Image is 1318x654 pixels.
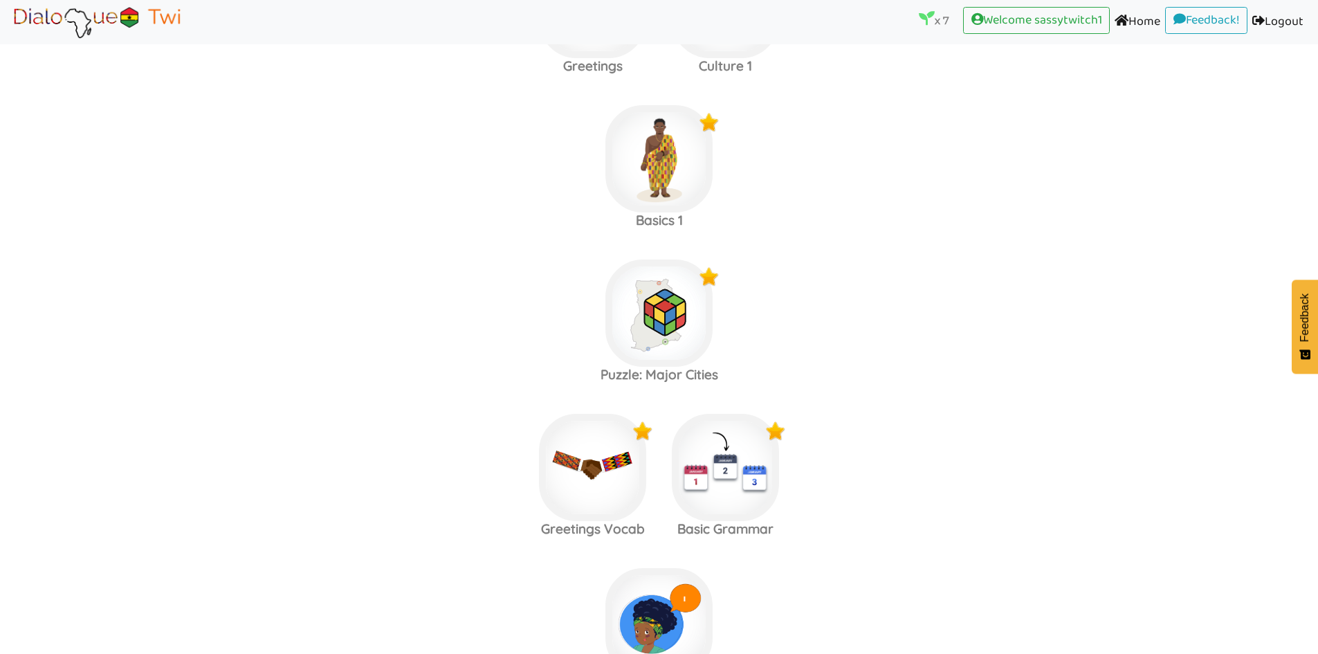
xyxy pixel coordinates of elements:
img: r5+QtVXYuttHLoUAAAAABJRU5ErkJggg== [699,575,720,596]
img: ghana-cities-rubiks-dgray3.8c345a13.png [605,260,713,367]
h3: Greetings Vocab [527,521,659,537]
img: Brand [10,5,184,39]
a: Welcome sassytwitch1 [963,7,1110,35]
img: today.79211964.png [672,414,779,521]
img: akan-man-gold.ebcf6999.png [605,105,713,212]
img: greetings.3fee7869.jpg [539,414,646,521]
img: x9Y5jP2O4Z5kwAAAABJRU5ErkJggg== [765,421,786,442]
span: Feedback [1299,293,1311,342]
h3: Culture 1 [659,58,792,74]
img: x9Y5jP2O4Z5kwAAAABJRU5ErkJggg== [632,421,653,442]
h3: Basic Grammar [659,521,792,537]
a: Feedback! [1165,7,1247,35]
h3: Greetings [527,58,659,74]
img: x9Y5jP2O4Z5kwAAAABJRU5ErkJggg== [699,112,720,133]
button: Feedback - Show survey [1292,280,1318,374]
h3: Basics 1 [593,212,726,228]
p: x 7 [919,10,949,30]
a: Logout [1247,7,1308,38]
img: x9Y5jP2O4Z5kwAAAABJRU5ErkJggg== [699,266,720,287]
a: Home [1110,7,1165,38]
h3: Puzzle: Major Cities [593,367,726,383]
